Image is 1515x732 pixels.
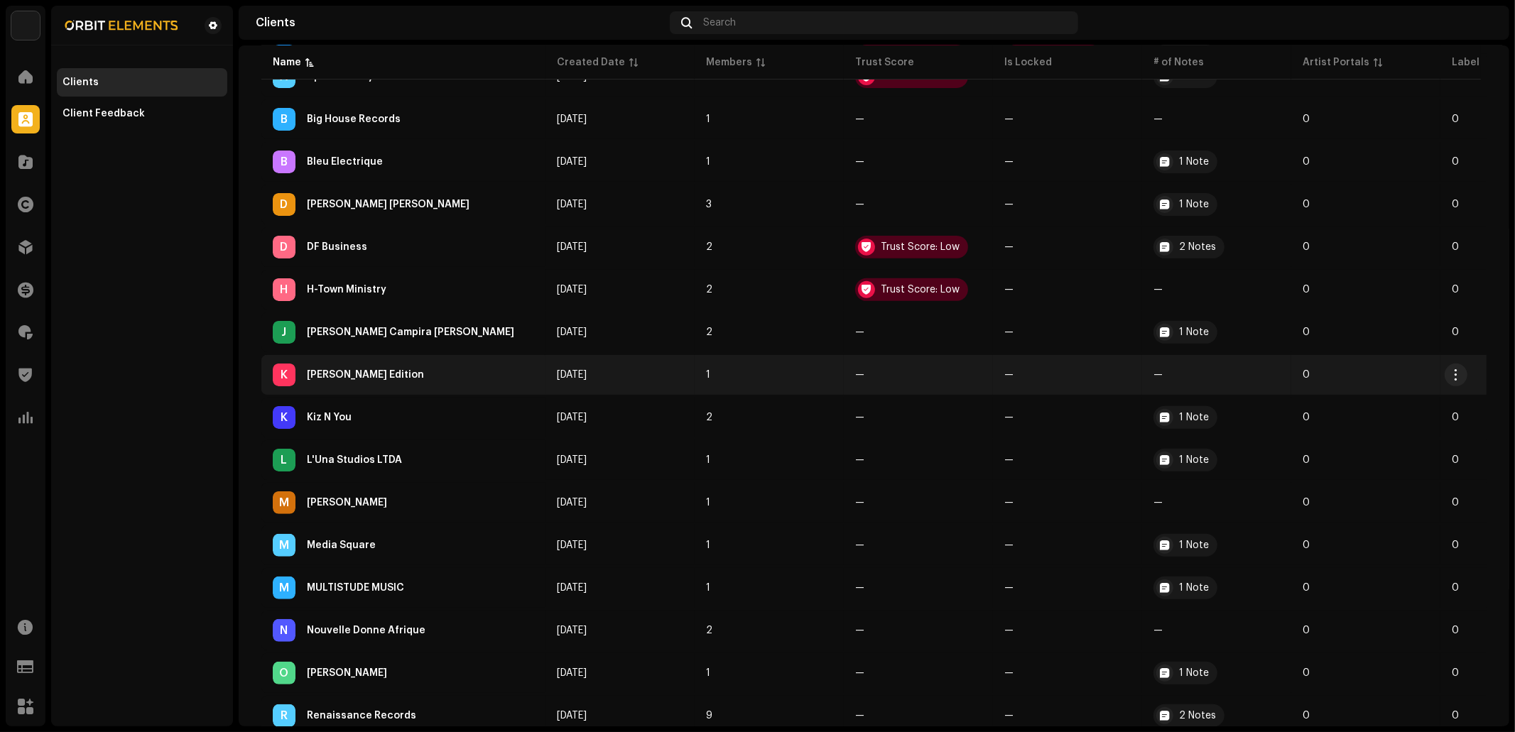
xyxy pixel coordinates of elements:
re-m-nav-item: Client Feedback [57,99,227,128]
span: 1 [706,157,710,167]
span: Oct 7, 2024 [557,370,587,380]
div: D [273,236,295,258]
div: Name [273,55,301,70]
div: Created Date [557,55,625,70]
re-a-table-badge: — [1004,370,1131,380]
re-a-table-badge: — [855,498,982,508]
span: 0 [1303,540,1310,550]
re-a-table-badge: — [1004,668,1131,678]
re-a-table-badge: — [1153,285,1280,295]
re-a-table-badge: — [1004,498,1131,508]
span: 0 [1303,668,1310,678]
re-a-table-badge: — [855,413,982,422]
span: Search [703,17,736,28]
div: N [273,619,295,642]
span: 0 [1303,242,1310,252]
div: Nouvelle Donne Afrique [307,626,425,635]
span: 2 [706,327,712,337]
span: 1 [706,455,710,465]
div: D [273,193,295,216]
span: Oct 10, 2024 [557,626,587,635]
span: Oct 29, 2024 [557,668,587,678]
re-a-table-badge: — [1004,157,1131,167]
re-a-table-badge: — [1004,626,1131,635]
div: 1 Note [1179,583,1209,593]
span: 1 [706,114,710,124]
re-a-table-badge: — [855,157,982,167]
re-a-table-badge: — [1153,114,1280,124]
div: R [273,704,295,727]
div: MULTISTUDE MUSIC [307,583,404,593]
img: 0029baec-73b5-4e5b-bf6f-b72015a23c67 [11,11,40,40]
span: Oct 7, 2024 [557,114,587,124]
re-a-table-badge: — [855,626,982,635]
div: Client Feedback [63,108,145,119]
div: 1 Note [1179,540,1209,550]
span: 0 [1303,285,1310,295]
span: 0 [1303,157,1310,167]
span: 0 [1303,498,1310,508]
re-a-table-badge: — [855,668,982,678]
re-a-table-badge: — [1004,540,1131,550]
re-a-table-badge: — [855,327,982,337]
span: 0 [1303,711,1310,721]
span: 0 [1303,455,1310,465]
re-a-table-badge: — [1004,583,1131,593]
div: B [273,151,295,173]
div: Trust Score: Low [881,285,960,295]
span: Jun 5, 2025 [557,498,587,508]
div: Odissea Muzik [307,668,387,678]
re-a-table-badge: — [855,583,982,593]
div: 1 Note [1179,455,1209,465]
span: Oct 3, 2024 [557,157,587,167]
re-a-table-badge: — [855,711,982,721]
div: H-Town Ministry [307,285,386,295]
re-a-table-badge: — [855,370,982,380]
re-a-table-badge: — [1004,455,1131,465]
div: 1 Note [1179,413,1209,422]
span: Oct 7, 2024 [557,413,587,422]
div: Members [706,55,752,70]
span: 1 [706,583,710,593]
span: Oct 7, 2024 [557,540,587,550]
div: DF Business [307,242,367,252]
span: 0 [1303,413,1310,422]
div: Kesia Edition [307,370,424,380]
img: fcbdb64d-e7a3-49c6-ad14-ad6cde5b7476 [63,17,182,34]
re-a-table-badge: — [1153,498,1280,508]
span: 1 [706,668,710,678]
span: 1 [706,498,710,508]
div: Jorge Baptista Campira João [307,327,514,337]
re-m-nav-item: Clients [57,68,227,97]
span: May 22, 2025 [557,242,587,252]
div: H [273,278,295,301]
div: Big House Records [307,114,401,124]
re-a-table-badge: — [855,200,982,209]
div: Media Square [307,540,376,550]
span: 0 [1303,370,1310,380]
div: K [273,406,295,429]
div: J [273,321,295,344]
span: 0 [1303,327,1310,337]
div: Artist Portals [1303,55,1369,70]
span: Oct 7, 2024 [557,583,587,593]
span: 1 [706,370,710,380]
span: Oct 7, 2024 [557,327,587,337]
re-a-table-badge: — [1153,370,1280,380]
re-a-table-badge: — [1004,242,1131,252]
re-a-table-badge: — [1004,413,1131,422]
div: B [273,108,295,131]
span: 2 [706,242,712,252]
div: M [273,577,295,599]
div: 1 Note [1179,668,1209,678]
re-a-table-badge: — [1004,285,1131,295]
re-a-table-badge: — [1004,711,1131,721]
div: M [273,534,295,557]
re-a-table-badge: — [855,114,982,124]
span: 0 [1303,583,1310,593]
span: 0 [1303,200,1310,209]
div: Renaissance Records [307,711,416,721]
span: Oct 3, 2024 [557,711,587,721]
re-a-table-badge: — [1153,626,1280,635]
span: 2 [706,626,712,635]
